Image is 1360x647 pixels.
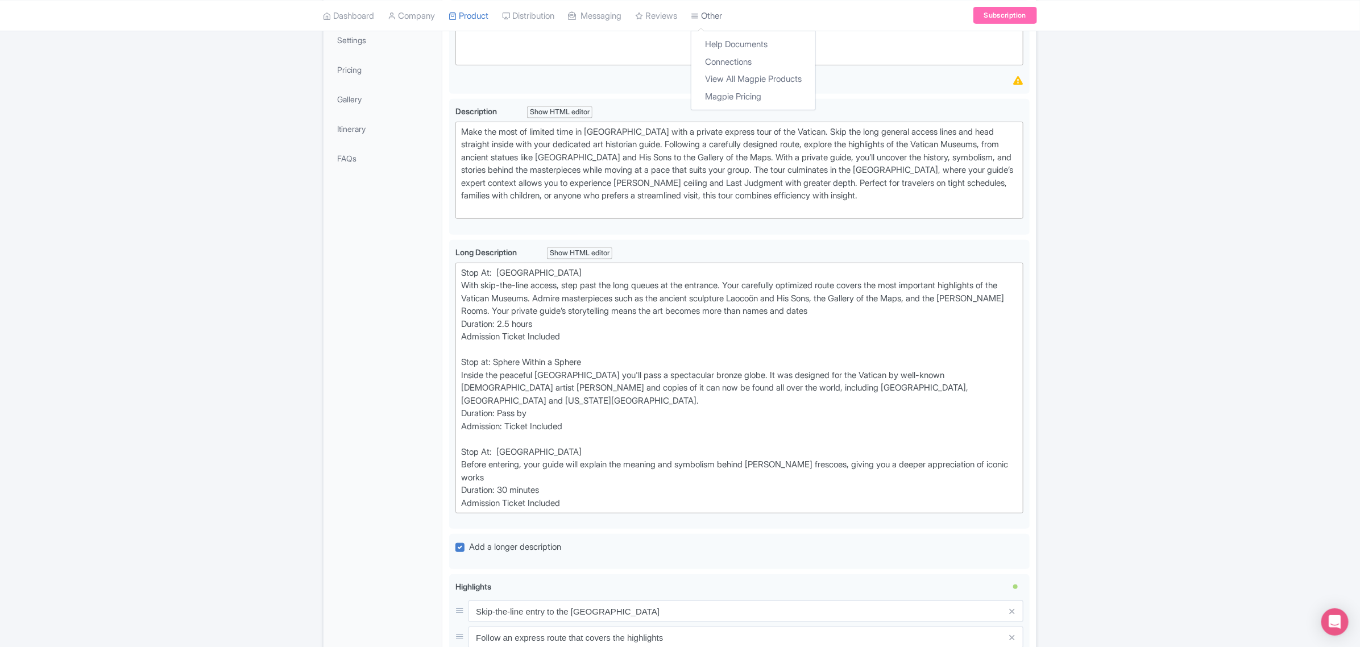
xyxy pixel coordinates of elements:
a: Connections [691,53,815,70]
a: Pricing [326,57,439,82]
a: Settings [326,27,439,53]
span: Add a longer description [469,541,561,552]
a: Magpie Pricing [691,88,815,105]
a: Help Documents [691,36,815,53]
span: Description [455,106,499,116]
div: Make the most of limited time in [GEOGRAPHIC_DATA] with a private express tour of the Vatican. Sk... [461,126,1018,215]
a: FAQs [326,146,439,171]
div: Stop At: [GEOGRAPHIC_DATA] With skip-the-line access, step past the long queues at the entrance. ... [461,267,1018,510]
div: Show HTML editor [547,247,612,259]
span: Long Description [455,247,519,257]
a: Itinerary [326,116,439,142]
a: Subscription [973,7,1037,24]
a: Gallery [326,86,439,112]
div: Show HTML editor [527,106,592,118]
a: View All Magpie Products [691,70,815,88]
div: Open Intercom Messenger [1321,608,1349,636]
span: Highlights [455,582,491,591]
